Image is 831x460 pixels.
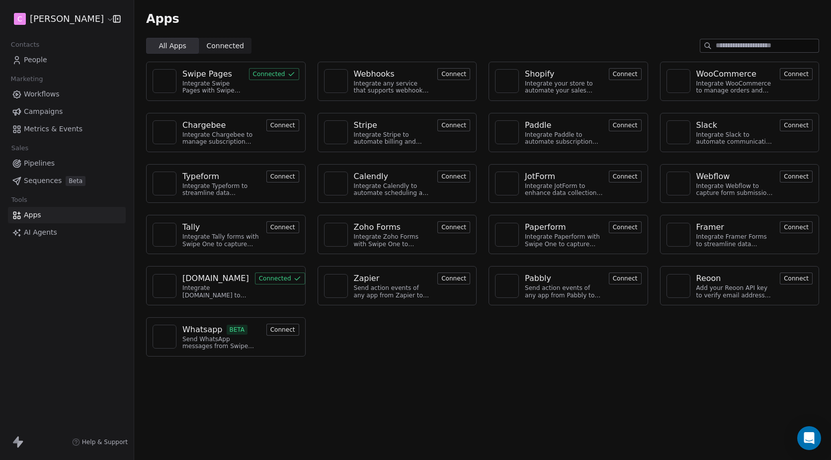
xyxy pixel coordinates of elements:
[153,69,176,93] a: NA
[499,176,514,191] img: NA
[8,207,126,223] a: Apps
[666,223,690,247] a: NA
[666,172,690,195] a: NA
[495,223,519,247] a: NA
[495,120,519,144] a: NA
[696,119,774,131] a: Slack
[182,171,260,183] a: Typeform
[437,171,470,183] button: Connect
[696,221,774,233] a: Framer
[525,221,566,233] div: Paperform
[437,273,470,284] button: Connect
[354,233,432,248] div: Integrate Zoho Forms with Swipe One to capture form submissions.
[24,176,62,186] span: Sequences
[609,69,642,79] a: Connect
[666,69,690,93] a: NA
[525,273,551,284] div: Pabbly
[354,80,432,94] div: Integrate any service that supports webhooks with Swipe One to capture and automate data workflows.
[8,121,126,137] a: Metrics & Events
[437,119,470,131] button: Connect
[266,222,299,232] a: Connect
[666,120,690,144] a: NA
[82,438,128,446] span: Help & Support
[182,221,260,233] a: Tally
[437,222,470,232] a: Connect
[266,221,299,233] button: Connect
[499,278,514,293] img: NA
[354,221,432,233] a: Zoho Forms
[24,210,41,220] span: Apps
[7,141,33,156] span: Sales
[696,183,774,197] div: Integrate Webflow to capture form submissions and automate customer engagement.
[329,176,343,191] img: NA
[609,221,642,233] button: Connect
[6,37,44,52] span: Contacts
[182,131,260,146] div: Integrate Chargebee to manage subscription billing and customer data.
[146,11,179,26] span: Apps
[609,68,642,80] button: Connect
[437,68,470,80] button: Connect
[671,125,686,140] img: NA
[182,336,260,350] div: Send WhatsApp messages from Swipe One to your customers
[182,171,219,183] div: Typeform
[609,274,642,283] a: Connect
[354,183,432,197] div: Integrate Calendly to automate scheduling and event management.
[666,274,690,298] a: NA
[324,274,348,298] a: NA
[17,14,22,24] span: C
[329,125,343,140] img: NA
[249,69,299,79] a: Connected
[525,119,551,131] div: Paddle
[437,274,470,283] a: Connect
[24,55,47,65] span: People
[72,438,128,446] a: Help & Support
[8,173,126,189] a: SequencesBeta
[671,176,686,191] img: NA
[525,221,603,233] a: Paperform
[157,329,172,344] img: NA
[153,223,176,247] a: NA
[354,171,432,183] a: Calendly
[696,119,717,131] div: Slack
[354,119,377,131] div: Stripe
[182,284,249,299] div: Integrate [DOMAIN_NAME] to manage bookings and streamline scheduling.
[437,172,470,181] a: Connect
[525,233,603,248] div: Integrate Paperform with Swipe One to capture form submissions.
[6,72,47,87] span: Marketing
[780,119,813,131] button: Connect
[24,227,57,238] span: AI Agents
[8,103,126,120] a: Campaigns
[153,172,176,195] a: NA
[329,227,343,242] img: NA
[182,119,260,131] a: Chargebee
[266,325,299,334] a: Connect
[324,69,348,93] a: NA
[157,227,172,242] img: NA
[153,120,176,144] a: NA
[525,68,603,80] a: Shopify
[182,273,249,284] a: [DOMAIN_NAME]
[780,172,813,181] a: Connect
[266,120,299,130] a: Connect
[30,12,104,25] span: [PERSON_NAME]
[354,68,395,80] div: Webhooks
[354,284,432,299] div: Send action events of any app from Zapier to Swipe One
[609,222,642,232] a: Connect
[671,278,686,293] img: NA
[780,222,813,232] a: Connect
[207,41,244,51] span: Connected
[8,155,126,172] a: Pipelines
[696,273,721,284] div: Reoon
[609,119,642,131] button: Connect
[354,119,432,131] a: Stripe
[24,124,83,134] span: Metrics & Events
[780,221,813,233] button: Connect
[354,131,432,146] div: Integrate Stripe to automate billing and payments.
[780,69,813,79] a: Connect
[24,158,55,169] span: Pipelines
[780,274,813,283] a: Connect
[499,74,514,89] img: NA
[182,119,226,131] div: Chargebee
[266,171,299,183] button: Connect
